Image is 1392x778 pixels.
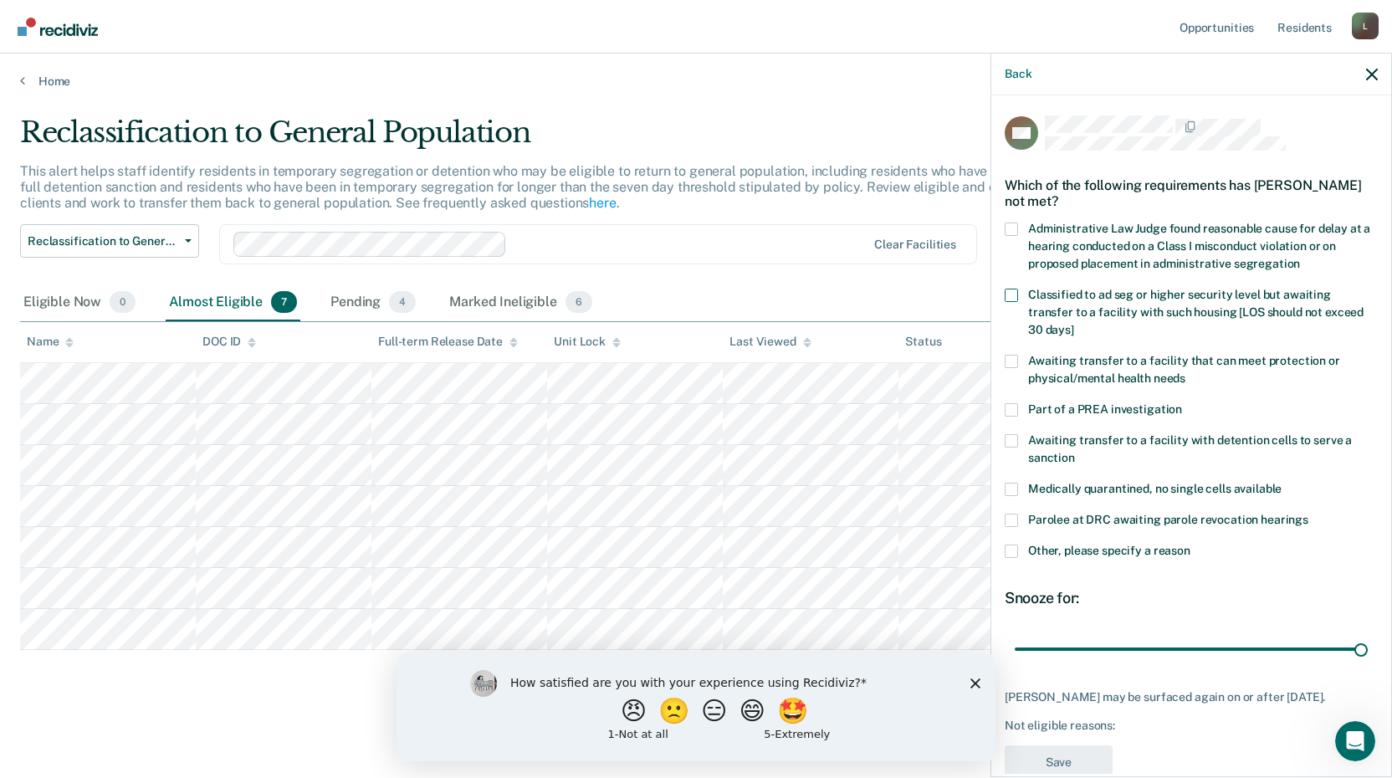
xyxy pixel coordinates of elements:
[110,291,136,313] span: 0
[1005,67,1031,81] button: Back
[20,115,1064,163] div: Reclassification to General Population
[271,291,297,313] span: 7
[166,284,300,321] div: Almost Eligible
[1352,13,1379,39] div: L
[1028,402,1182,416] span: Part of a PREA investigation
[874,238,956,252] div: Clear facilities
[1028,354,1340,385] span: Awaiting transfer to a facility that can meet protection or physical/mental health needs
[1005,690,1378,704] div: [PERSON_NAME] may be surfaced again on or after [DATE].
[565,291,592,313] span: 6
[397,653,995,761] iframe: Survey by Kim from Recidiviz
[202,335,256,349] div: DOC ID
[589,195,616,211] a: here
[1335,721,1375,761] iframe: Intercom live chat
[1028,513,1308,526] span: Parolee at DRC awaiting parole revocation hearings
[1352,13,1379,39] button: Profile dropdown button
[27,335,74,349] div: Name
[1005,164,1378,223] div: Which of the following requirements has [PERSON_NAME] not met?
[1028,544,1190,557] span: Other, please specify a reason
[1028,222,1370,270] span: Administrative Law Judge found reasonable cause for delay at a hearing conducted on a Class I mis...
[1005,719,1378,733] div: Not eligible reasons:
[729,335,811,349] div: Last Viewed
[20,74,1372,89] a: Home
[327,284,419,321] div: Pending
[554,335,621,349] div: Unit Lock
[20,163,1062,211] p: This alert helps staff identify residents in temporary segregation or detention who may be eligib...
[389,291,416,313] span: 4
[28,234,178,248] span: Reclassification to General Population
[1028,288,1364,336] span: Classified to ad seg or higher security level but awaiting transfer to a facility with such housi...
[1028,433,1352,464] span: Awaiting transfer to a facility with detention cells to serve a sanction
[1028,482,1282,495] span: Medically quarantined, no single cells available
[20,284,139,321] div: Eligible Now
[378,335,518,349] div: Full-term Release Date
[446,284,596,321] div: Marked Ineligible
[905,335,941,349] div: Status
[1005,589,1378,607] div: Snooze for:
[18,18,98,36] img: Recidiviz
